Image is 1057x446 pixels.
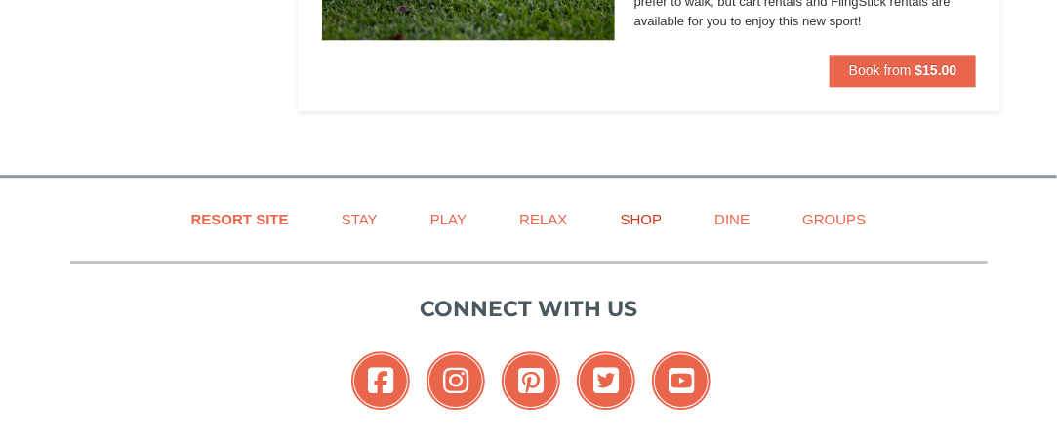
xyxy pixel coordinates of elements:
span: Book from [849,62,912,78]
a: Groups [778,197,890,241]
p: Connect with us [70,293,988,325]
a: Resort Site [167,197,313,241]
button: Book from $15.00 [830,55,977,86]
a: Dine [690,197,774,241]
strong: $15.00 [915,62,957,78]
a: Shop [596,197,687,241]
a: Relax [495,197,591,241]
a: Stay [317,197,402,241]
a: Play [406,197,491,241]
